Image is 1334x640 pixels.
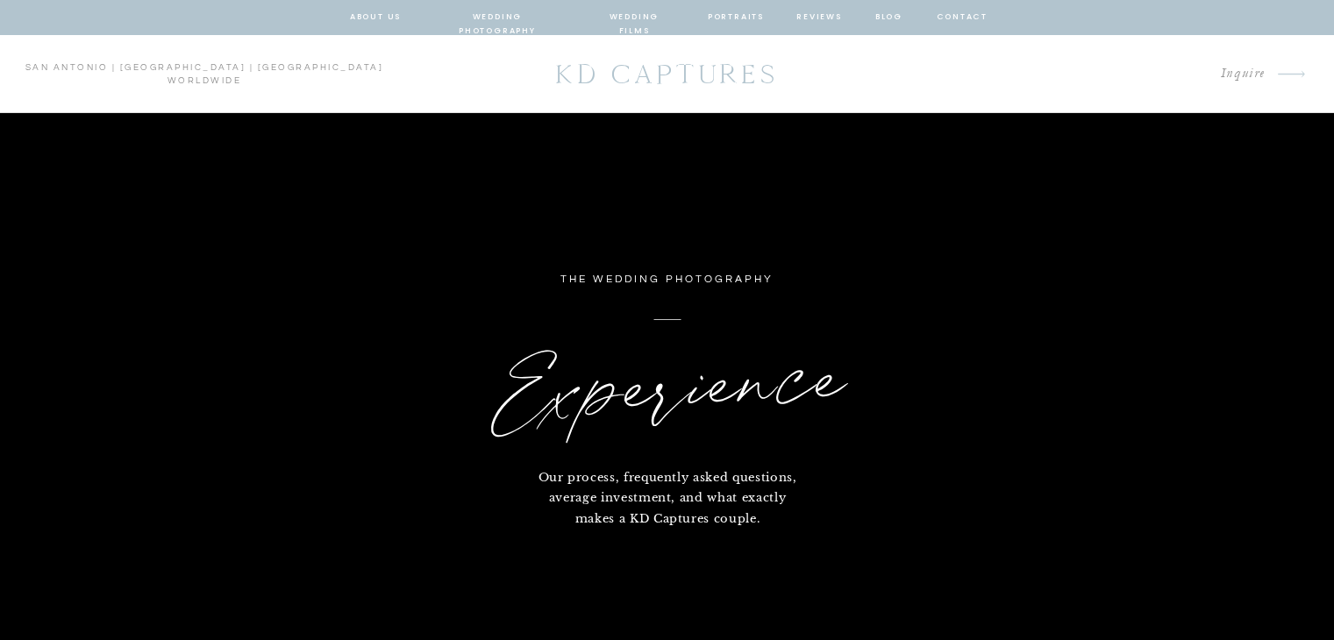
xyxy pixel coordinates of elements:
p: the wedding photography [524,270,810,290]
a: contact [937,10,986,25]
a: blog [874,10,905,25]
a: about us [350,10,402,25]
a: KD CAPTURES [546,50,788,98]
h1: Experience [336,318,1000,466]
a: wedding photography [433,10,562,25]
p: Our process, frequently asked questions, average investment, and what exactly makes a KD Captures... [532,467,803,525]
a: Inquire [1066,62,1266,86]
p: san antonio | [GEOGRAPHIC_DATA] | [GEOGRAPHIC_DATA] worldwide [25,61,384,88]
a: wedding films [593,10,676,25]
a: portraits [708,10,765,25]
a: reviews [796,10,843,25]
